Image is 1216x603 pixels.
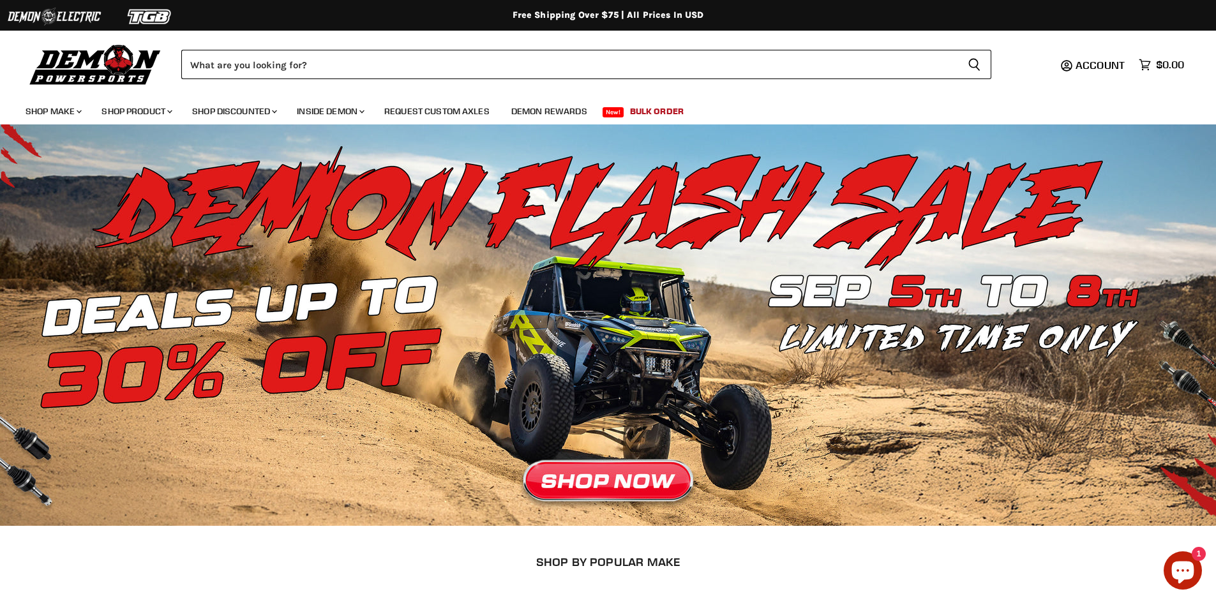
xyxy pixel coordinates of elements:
[92,98,180,124] a: Shop Product
[1076,59,1125,71] span: Account
[287,98,372,124] a: Inside Demon
[181,50,957,79] input: Search
[16,98,89,124] a: Shop Make
[26,41,165,87] img: Demon Powersports
[1132,56,1190,74] a: $0.00
[6,4,102,29] img: Demon Electric Logo 2
[1156,59,1184,71] span: $0.00
[502,98,597,124] a: Demon Rewards
[102,4,198,29] img: TGB Logo 2
[620,98,693,124] a: Bulk Order
[181,50,991,79] form: Product
[183,98,285,124] a: Shop Discounted
[1070,59,1132,71] a: Account
[16,93,1181,124] ul: Main menu
[957,50,991,79] button: Search
[113,555,1103,569] h2: SHOP BY POPULAR MAKE
[1160,551,1206,593] inbox-online-store-chat: Shopify online store chat
[375,98,499,124] a: Request Custom Axles
[603,107,624,117] span: New!
[98,10,1119,21] div: Free Shipping Over $75 | All Prices In USD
